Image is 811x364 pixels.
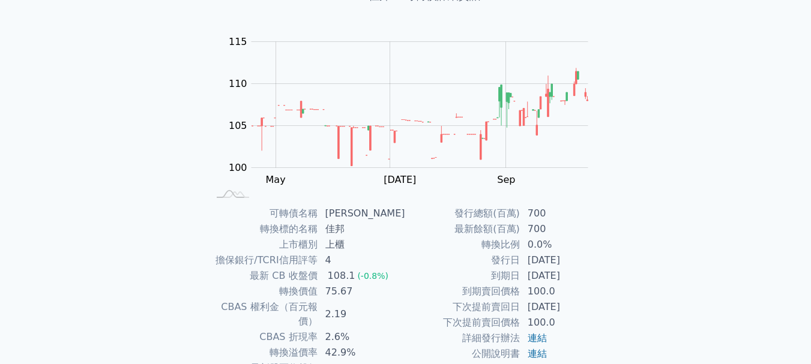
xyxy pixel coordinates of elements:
tspan: 100 [229,162,247,173]
div: 聊天小工具 [751,306,811,364]
td: 最新 CB 收盤價 [209,268,318,284]
td: 公開說明書 [406,346,520,362]
tspan: Sep [497,174,515,185]
td: 發行日 [406,252,520,268]
div: 108.1 [325,269,358,283]
td: CBAS 折現率 [209,329,318,345]
td: 100.0 [520,315,603,330]
td: [DATE] [520,299,603,315]
td: 100.0 [520,284,603,299]
a: 連結 [528,348,547,359]
td: 到期賣回價格 [406,284,520,299]
g: Chart [222,36,606,185]
td: 詳細發行辦法 [406,330,520,346]
td: 轉換溢價率 [209,345,318,360]
td: 2.6% [318,329,406,345]
td: [DATE] [520,252,603,268]
td: CBAS 權利金（百元報價） [209,299,318,329]
td: 最新餘額(百萬) [406,221,520,237]
td: 下次提前賣回日 [406,299,520,315]
td: [DATE] [520,268,603,284]
td: 75.67 [318,284,406,299]
tspan: [DATE] [384,174,416,185]
td: 擔保銀行/TCRI信用評等 [209,252,318,268]
td: 下次提前賣回價格 [406,315,520,330]
tspan: 115 [229,36,247,47]
td: 發行總額(百萬) [406,206,520,221]
td: 4 [318,252,406,268]
td: 可轉債名稱 [209,206,318,221]
td: 轉換價值 [209,284,318,299]
tspan: 105 [229,120,247,131]
td: 佳邦 [318,221,406,237]
tspan: May [266,174,286,185]
iframe: Chat Widget [751,306,811,364]
a: 連結 [528,332,547,344]
td: 轉換比例 [406,237,520,252]
td: [PERSON_NAME] [318,206,406,221]
td: 42.9% [318,345,406,360]
td: 700 [520,221,603,237]
td: 0.0% [520,237,603,252]
td: 700 [520,206,603,221]
td: 2.19 [318,299,406,329]
span: (-0.8%) [357,271,388,281]
td: 上櫃 [318,237,406,252]
td: 上市櫃別 [209,237,318,252]
td: 到期日 [406,268,520,284]
td: 轉換標的名稱 [209,221,318,237]
tspan: 110 [229,78,247,89]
